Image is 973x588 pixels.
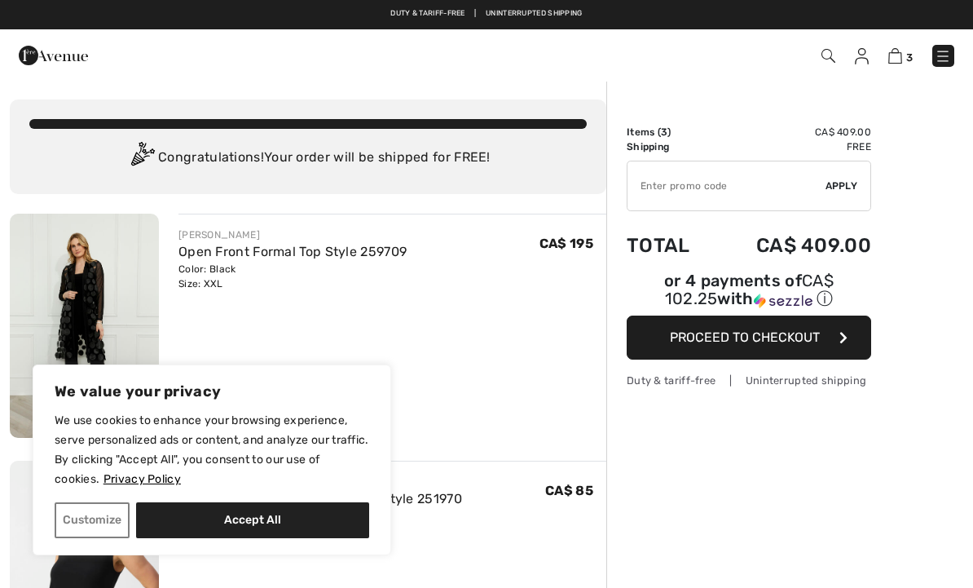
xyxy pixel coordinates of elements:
[665,271,834,308] span: CA$ 102.25
[545,483,593,498] span: CA$ 85
[906,51,913,64] span: 3
[125,142,158,175] img: Congratulation2.svg
[826,179,858,193] span: Apply
[627,273,871,310] div: or 4 payments of with
[855,48,869,64] img: My Info
[670,329,820,345] span: Proceed to Checkout
[539,236,593,251] span: CA$ 195
[661,126,667,138] span: 3
[29,142,587,175] div: Congratulations! Your order will be shipped for FREE!
[627,161,826,210] input: Promo code
[821,49,835,63] img: Search
[178,262,407,291] div: Color: Black Size: XXL
[136,502,369,538] button: Accept All
[713,218,871,273] td: CA$ 409.00
[713,139,871,154] td: Free
[19,39,88,72] img: 1ère Avenue
[10,214,159,438] img: Open Front Formal Top Style 259709
[627,125,713,139] td: Items ( )
[713,125,871,139] td: CA$ 409.00
[627,218,713,273] td: Total
[888,48,902,64] img: Shopping Bag
[55,502,130,538] button: Customize
[33,365,391,555] div: We value your privacy
[627,139,713,154] td: Shipping
[178,228,407,242] div: [PERSON_NAME]
[888,46,913,65] a: 3
[103,471,182,487] a: Privacy Policy
[627,273,871,316] div: or 4 payments ofCA$ 102.25withSezzle Click to learn more about Sezzle
[935,48,951,64] img: Menu
[627,373,871,388] div: Duty & tariff-free | Uninterrupted shipping
[754,294,812,308] img: Sezzle
[627,316,871,360] button: Proceed to Checkout
[178,244,407,259] a: Open Front Formal Top Style 259709
[55,382,369,401] p: We value your privacy
[55,411,369,489] p: We use cookies to enhance your browsing experience, serve personalized ads or content, and analyz...
[19,46,88,62] a: 1ère Avenue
